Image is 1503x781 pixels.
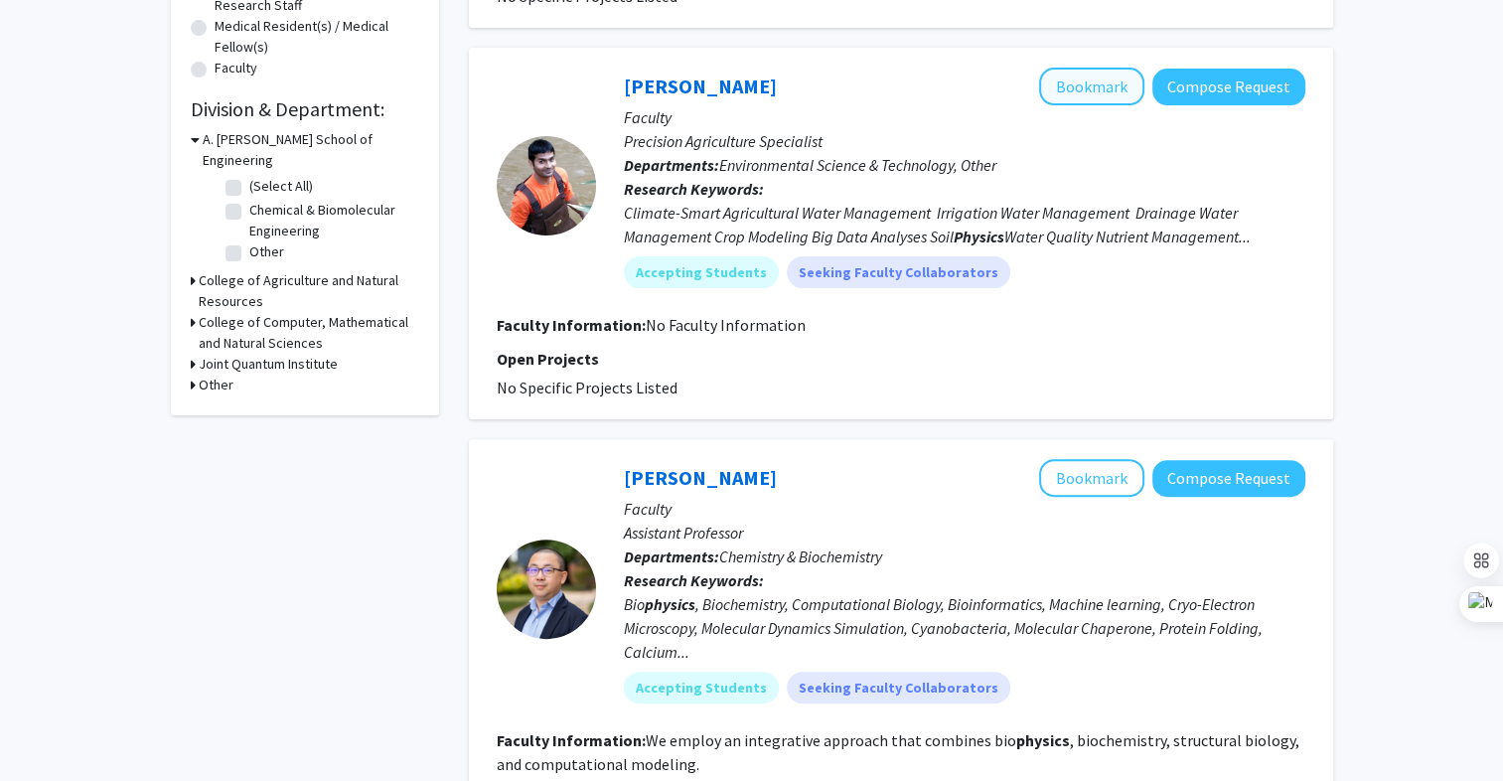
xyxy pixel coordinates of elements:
b: Physics [954,227,1004,246]
iframe: Chat [15,692,84,766]
mat-chip: Seeking Faculty Collaborators [787,256,1010,288]
span: No Faculty Information [646,315,806,335]
label: Faculty [215,58,257,78]
h3: College of Agriculture and Natural Resources [199,270,419,312]
button: Add Yanxin Liu to Bookmarks [1039,459,1144,497]
label: Other [249,241,284,262]
p: Precision Agriculture Specialist [624,129,1305,153]
p: Faculty [624,497,1305,521]
b: Research Keywords: [624,179,764,199]
div: Bio , Biochemistry, Computational Biology, Bioinformatics, Machine learning, Cryo-Electron Micros... [624,592,1305,664]
p: Faculty [624,105,1305,129]
label: Medical Resident(s) / Medical Fellow(s) [215,16,419,58]
h3: Joint Quantum Institute [199,354,338,375]
b: Faculty Information: [497,730,646,750]
mat-chip: Seeking Faculty Collaborators [787,672,1010,703]
b: physics [645,594,695,614]
button: Add Hemendra Kumar to Bookmarks [1039,68,1144,105]
span: No Specific Projects Listed [497,378,677,397]
a: [PERSON_NAME] [624,74,777,98]
h3: College of Computer, Mathematical and Natural Sciences [199,312,419,354]
mat-chip: Accepting Students [624,672,779,703]
p: Open Projects [497,347,1305,371]
span: Chemistry & Biochemistry [719,547,882,566]
mat-chip: Accepting Students [624,256,779,288]
b: physics [1016,730,1070,750]
span: Environmental Science & Technology, Other [719,155,996,175]
b: Research Keywords: [624,570,764,590]
b: Departments: [624,547,719,566]
h2: Division & Department: [191,97,419,121]
button: Compose Request to Hemendra Kumar [1152,69,1305,105]
label: (Select All) [249,176,313,197]
h3: A. [PERSON_NAME] School of Engineering [203,129,419,171]
div: Climate-Smart Agricultural Water Management Irrigation Water Management Drainage Water Management... [624,201,1305,248]
fg-read-more: We employ an integrative approach that combines bio , biochemistry, structural biology, and compu... [497,730,1299,774]
label: Chemical & Biomolecular Engineering [249,200,414,241]
b: Faculty Information: [497,315,646,335]
b: Departments: [624,155,719,175]
p: Assistant Professor [624,521,1305,545]
button: Compose Request to Yanxin Liu [1152,460,1305,497]
h3: Other [199,375,233,395]
a: [PERSON_NAME] [624,465,777,490]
